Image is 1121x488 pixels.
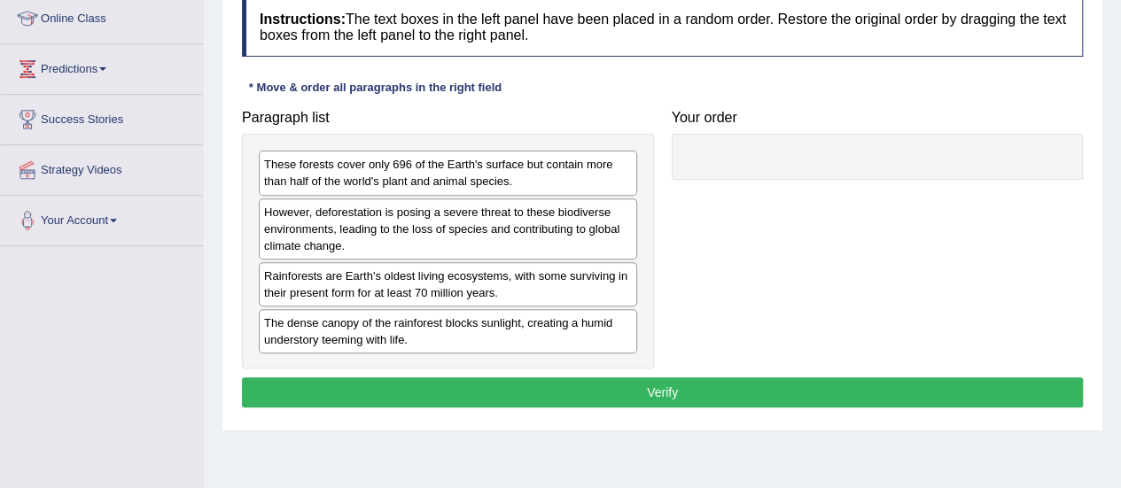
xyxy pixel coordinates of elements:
[259,309,637,353] div: The dense canopy of the rainforest blocks sunlight, creating a humid understory teeming with life.
[1,145,203,190] a: Strategy Videos
[1,44,203,89] a: Predictions
[1,95,203,139] a: Success Stories
[260,12,346,27] b: Instructions:
[672,110,1084,126] h4: Your order
[1,196,203,240] a: Your Account
[242,377,1083,407] button: Verify
[259,198,637,259] div: However, deforestation is posing a severe threat to these biodiverse environments, leading to the...
[259,262,637,306] div: Rainforests are Earth's oldest living ecosystems, with some surviving in their present form for a...
[242,79,509,96] div: * Move & order all paragraphs in the right field
[259,151,637,195] div: These forests cover only 696 of the Earth's surface but contain more than half of the world's pla...
[242,110,654,126] h4: Paragraph list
